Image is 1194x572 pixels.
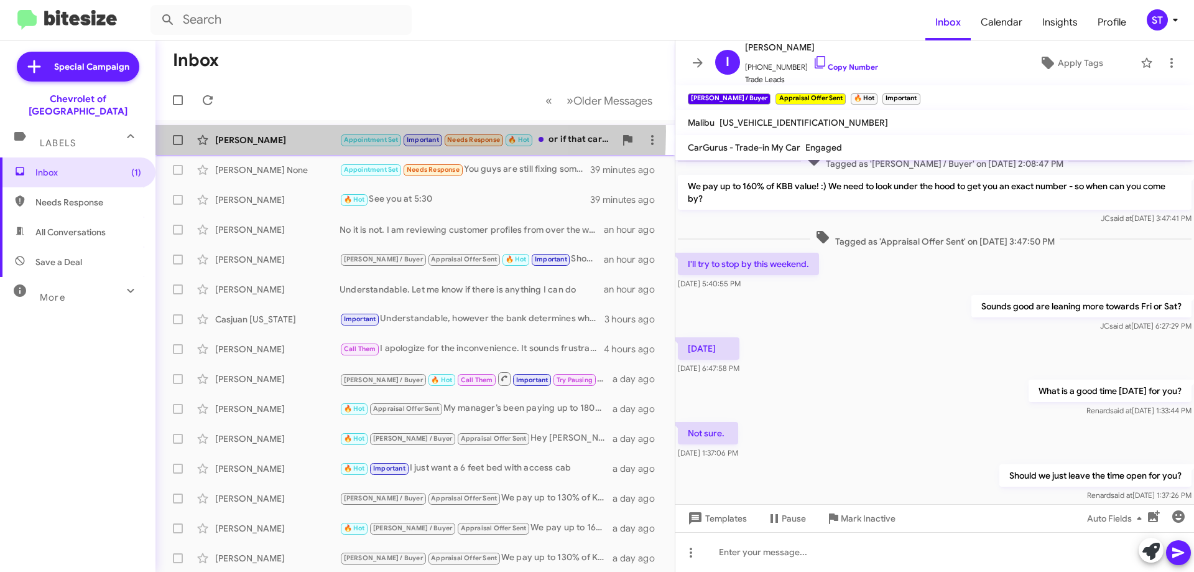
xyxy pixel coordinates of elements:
[1088,4,1136,40] span: Profile
[215,433,340,445] div: [PERSON_NAME]
[851,93,877,105] small: 🔥 Hot
[516,376,548,384] span: Important
[1007,52,1134,74] button: Apply Tags
[344,405,365,413] span: 🔥 Hot
[678,363,739,373] span: [DATE] 6:47:58 PM
[373,464,405,472] span: Important
[131,166,141,179] span: (1)
[535,255,567,263] span: Important
[340,551,613,565] div: We pay up to 130% of KBB value! :) We need to look under the hood to get you an exact number - so...
[215,403,340,415] div: [PERSON_NAME]
[971,4,1032,40] a: Calendar
[678,253,819,275] p: I'll try to stop by this weekend.
[340,371,613,387] div: See you soon
[545,93,552,108] span: «
[775,93,845,105] small: Appraisal Offer Sent
[215,134,340,146] div: [PERSON_NAME]
[613,552,665,565] div: a day ago
[1110,406,1132,415] span: said at
[340,461,613,476] div: I just want a 6 feet bed with access cab
[810,230,1060,248] span: Tagged as 'Appraisal Offer Sent' on [DATE] 3:47:50 PM
[1087,490,1192,500] span: Renard [DATE] 1:37:26 PM
[745,40,878,55] span: [PERSON_NAME]
[688,93,771,105] small: [PERSON_NAME] / Buyer
[344,345,376,353] span: Call Them
[1100,321,1192,331] span: JC [DATE] 6:27:29 PM
[1111,490,1132,500] span: said at
[215,313,340,326] div: Casjuan [US_STATE]
[344,434,365,443] span: 🔥 Hot
[801,152,1068,170] span: Tagged as '[PERSON_NAME] / Buyer' on [DATE] 2:08:47 PM
[40,292,65,303] span: More
[340,431,613,446] div: Hey [PERSON_NAME], my manager’s been paying up to 180% over market for trades this week. If yours...
[557,376,593,384] span: Try Pausing
[340,491,613,505] div: We pay up to 130% of KBB value! :) We need to look under the hood to get you an exact number - so...
[539,88,660,113] nav: Page navigation example
[688,117,715,128] span: Malibu
[461,524,527,532] span: Appraisal Offer Sent
[344,494,423,502] span: [PERSON_NAME] / Buyer
[215,343,340,355] div: [PERSON_NAME]
[604,253,665,266] div: an hour ago
[407,136,439,144] span: Important
[344,255,423,263] span: [PERSON_NAME] / Buyer
[675,507,757,530] button: Templates
[813,62,878,72] a: Copy Number
[590,164,665,176] div: 39 minutes ago
[215,223,340,236] div: [PERSON_NAME]
[1029,380,1192,402] p: What is a good time [DATE] for you?
[613,492,665,505] div: a day ago
[340,521,613,535] div: We pay up to 160% of KBB value! :) We need to look under the hood to get you an exact number - so...
[925,4,971,40] a: Inbox
[35,226,106,238] span: All Conversations
[373,524,452,532] span: [PERSON_NAME] / Buyer
[340,162,590,177] div: You guys are still fixing some stuff on the truck because we got out there and there was still st...
[613,522,665,535] div: a day ago
[971,295,1192,317] p: Sounds good are leaning more towards Fri or Sat?
[407,166,460,174] span: Needs Response
[17,52,139,82] a: Special Campaign
[150,5,412,35] input: Search
[340,312,604,326] div: Understandable, however the bank determines what the down payment would be. Would you happen to h...
[173,50,219,70] h1: Inbox
[447,136,500,144] span: Needs Response
[340,133,615,147] div: or if that car is very expensive, my friend
[678,279,741,288] span: [DATE] 5:40:55 PM
[1136,9,1180,30] button: ST
[431,494,497,502] span: Appraisal Offer Sent
[1110,213,1132,223] span: said at
[726,52,729,72] span: I
[461,376,493,384] span: Call Them
[340,283,604,296] div: Understandable. Let me know if there is anything I can do
[431,554,497,562] span: Appraisal Offer Sent
[1032,4,1088,40] span: Insights
[816,507,905,530] button: Mark Inactive
[40,138,76,149] span: Labels
[506,255,527,263] span: 🔥 Hot
[1058,52,1103,74] span: Apply Tags
[215,283,340,296] div: [PERSON_NAME]
[215,522,340,535] div: [PERSON_NAME]
[344,464,365,472] span: 🔥 Hot
[215,552,340,565] div: [PERSON_NAME]
[373,405,439,413] span: Appraisal Offer Sent
[613,433,665,445] div: a day ago
[567,93,573,108] span: »
[590,194,665,206] div: 39 minutes ago
[841,507,895,530] span: Mark Inactive
[344,195,365,204] span: 🔥 Hot
[1077,507,1157,530] button: Auto Fields
[340,223,604,236] div: No it is not. I am reviewing customer profiles from over the week that we were not able to finish...
[678,422,738,444] p: Not sure.
[215,194,340,206] div: [PERSON_NAME]
[613,373,665,385] div: a day ago
[215,164,340,176] div: [PERSON_NAME] None
[431,376,452,384] span: 🔥 Hot
[35,196,141,209] span: Needs Response
[35,166,141,179] span: Inbox
[745,73,878,86] span: Trade Leads
[215,462,340,475] div: [PERSON_NAME]
[344,315,376,323] span: Important
[604,313,665,326] div: 3 hours ago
